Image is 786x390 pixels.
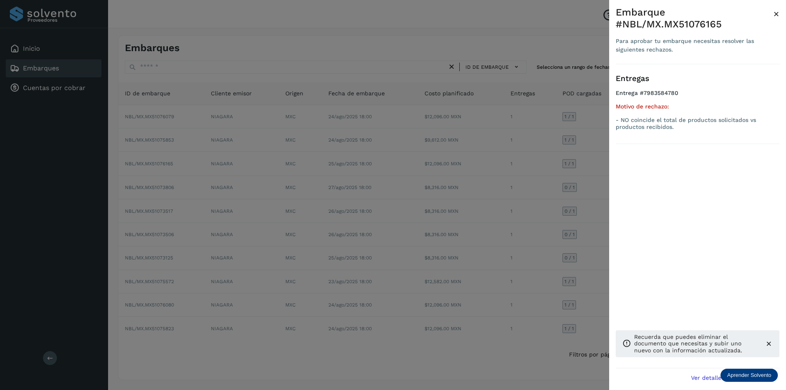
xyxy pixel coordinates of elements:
[686,368,779,387] button: Ver detalle de embarque
[616,74,779,83] h3: Entregas
[727,372,771,379] p: Aprender Solvento
[616,103,779,110] h5: Motivo de rechazo:
[634,334,758,354] p: Recuerda que puedes eliminar el documento que necesitas y subir uno nuevo con la información actu...
[691,375,761,381] span: Ver detalle de embarque
[616,37,773,54] div: Para aprobar tu embarque necesitas resolver las siguientes rechazos.
[773,8,779,20] span: ×
[616,117,779,131] p: - NO coincide el total de productos solicitados vs productos recibidos.
[773,7,779,21] button: Close
[616,7,773,30] div: Embarque #NBL/MX.MX51076165
[616,90,779,103] h4: Entrega #7983584780
[720,369,778,382] div: Aprender Solvento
